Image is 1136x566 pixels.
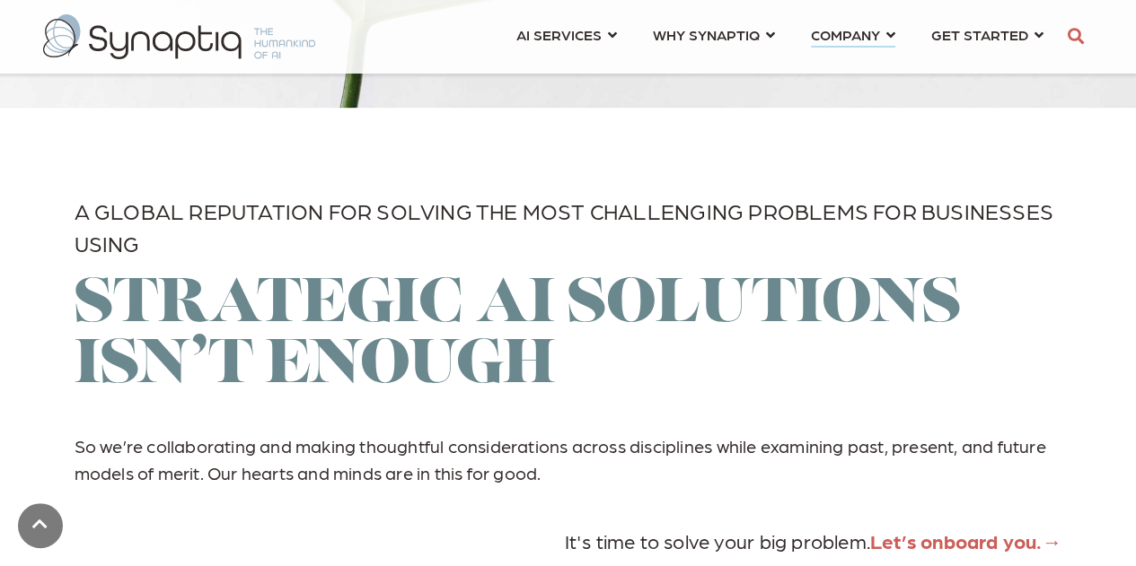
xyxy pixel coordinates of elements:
[516,18,617,51] a: AI SERVICES
[811,18,895,51] a: COMPANY
[75,195,1062,259] p: A global reputation for solving the most challenging problems for businesses using
[870,528,1036,553] a: Let’s onboard you
[75,275,961,397] span: strategic AI solutions isn’t enough
[564,528,1042,553] span: It's time to solve your big problem.
[653,22,760,47] span: WHY SYNAPTIQ
[498,4,1061,69] nav: menu
[516,22,602,47] span: AI SERVICES
[1042,528,1061,553] span: →
[811,22,880,47] span: COMPANY
[931,22,1028,47] span: GET STARTED
[75,405,1062,513] p: So we’re collaborating and making thoughtful considerations across disciplines while examining pa...
[931,18,1044,51] a: GET STARTED
[653,18,775,51] a: WHY SYNAPTIQ
[870,528,1043,553] span: .
[43,14,315,59] img: synaptiq logo-2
